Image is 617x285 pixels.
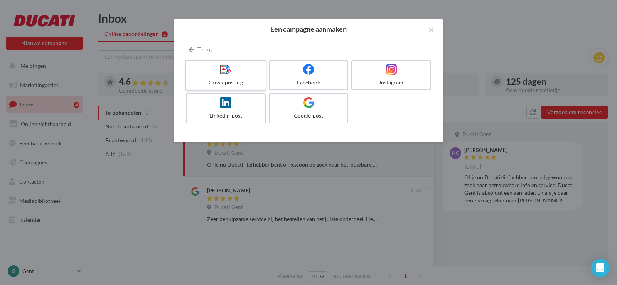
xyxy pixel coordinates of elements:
button: Terug [186,45,215,54]
div: LinkedIn-post [190,112,262,120]
div: Facebook [273,79,345,86]
div: Open Intercom Messenger [591,259,609,277]
div: Instagram [355,79,427,86]
div: Google-post [273,112,345,120]
h2: Een campagne aanmaken [186,25,431,32]
div: Cross-posting [189,79,262,86]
